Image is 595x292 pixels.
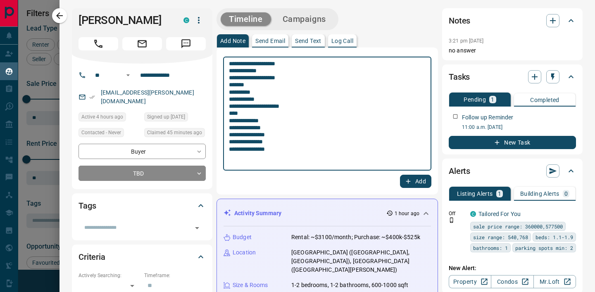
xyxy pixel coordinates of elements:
p: 1-2 bedrooms, 1-2 bathrooms, 600-1000 sqft [291,281,409,290]
h2: Notes [449,14,470,27]
div: Tue Oct 14 2025 [144,128,206,140]
span: Claimed 45 minutes ago [147,128,202,137]
p: New Alert: [449,264,576,273]
a: Property [449,275,491,288]
p: Building Alerts [520,191,559,197]
div: Tags [79,196,206,216]
span: Contacted - Never [81,128,121,137]
span: Active 4 hours ago [81,113,123,121]
span: bathrooms: 1 [473,244,508,252]
p: Timeframe: [144,272,206,279]
a: Tailored For You [478,211,521,217]
div: Thu Feb 09 2017 [144,112,206,124]
p: Size & Rooms [233,281,268,290]
p: Budget [233,233,252,242]
p: 1 [491,97,494,102]
div: Notes [449,11,576,31]
a: Mr.Loft [533,275,576,288]
span: sale price range: 360000,577500 [473,222,563,230]
p: Listing Alerts [457,191,493,197]
div: condos.ca [183,17,189,23]
div: Activity Summary1 hour ago [224,206,431,221]
h2: Alerts [449,164,470,178]
p: Activity Summary [234,209,281,218]
p: 1 hour ago [395,210,419,217]
p: 11:00 a.m. [DATE] [462,123,576,131]
div: Tue Oct 14 2025 [79,112,140,124]
span: Message [166,37,206,50]
p: Location [233,248,256,257]
span: Signed up [DATE] [147,113,185,121]
a: [EMAIL_ADDRESS][PERSON_NAME][DOMAIN_NAME] [101,89,194,104]
p: Follow up Reminder [462,113,513,122]
button: Timeline [221,12,271,26]
span: size range: 540,768 [473,233,528,241]
span: beds: 1.1-1.9 [535,233,573,241]
p: 1 [498,191,501,197]
p: Rental: ~$3100/month; Purchase: ~$400k-$525k [291,233,420,242]
div: condos.ca [470,211,476,217]
div: Tasks [449,67,576,87]
p: Log Call [331,38,353,44]
button: New Task [449,136,576,149]
p: Add Note [220,38,245,44]
svg: Push Notification Only [449,217,455,223]
p: Pending [464,97,486,102]
div: Buyer [79,144,206,159]
h2: Tasks [449,70,470,83]
button: Add [400,175,431,188]
span: Call [79,37,118,50]
a: Condos [491,275,533,288]
p: 3:21 pm [DATE] [449,38,484,44]
p: [GEOGRAPHIC_DATA] ([GEOGRAPHIC_DATA], [GEOGRAPHIC_DATA]), [GEOGRAPHIC_DATA] ([GEOGRAPHIC_DATA][PE... [291,248,431,274]
h1: [PERSON_NAME] [79,14,171,27]
div: Criteria [79,247,206,267]
p: Actively Searching: [79,272,140,279]
button: Campaigns [274,12,334,26]
span: parking spots min: 2 [515,244,573,252]
button: Open [123,70,133,80]
p: no answer [449,46,576,55]
p: Off [449,210,465,217]
p: Send Email [255,38,285,44]
h2: Tags [79,199,96,212]
div: Alerts [449,161,576,181]
h2: Criteria [79,250,105,264]
p: 0 [564,191,568,197]
span: Email [122,37,162,50]
p: Completed [530,97,559,103]
p: Send Text [295,38,321,44]
svg: Email Verified [89,94,95,100]
div: TBD [79,166,206,181]
button: Open [191,222,203,234]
